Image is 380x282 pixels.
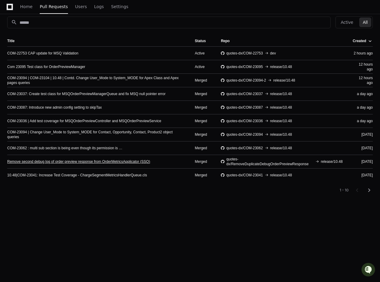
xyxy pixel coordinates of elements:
div: Active [195,64,212,69]
span: quotes-dx/COM-23094-2 [226,78,266,83]
span: quotes-dx/COM-22753 [226,51,263,56]
div: Merged [195,78,212,83]
div: Merged [195,91,212,96]
div: Start new chat [20,45,99,51]
div: 12 hours ago [352,76,373,85]
span: release/10.48 [321,159,343,164]
div: Title [7,39,14,43]
div: Merged [195,105,212,110]
div: Merged [195,173,212,178]
button: Active [337,17,357,27]
div: Merged [195,159,212,164]
div: Created [353,39,372,43]
div: Merged [195,119,212,123]
span: release/10.48 [270,64,292,69]
a: 10.48|COM-23041: Increase Test Coverage - ChargeSegmentMetricsHandlerQueue.cls [7,173,147,178]
a: COM-23094 | COM-23104 | 10.48 | Contd. Change User_Mode to System_MODE for Apex Class and Apex pa... [7,76,185,85]
span: quotes-dx/COM-23062 [226,146,263,150]
span: quotes-dx/RemoveDuplicateDebugOrderPreviewResponse [226,157,314,166]
span: Settings [111,5,128,8]
span: Pull Requests [40,5,68,8]
span: quotes-dx/COM-23041 [226,173,263,178]
span: release/10.48 [270,91,292,96]
span: dev [270,51,276,56]
div: Merged [195,146,212,150]
a: COM-23037: Create test class for MSQOrderPreviewManagerQueue and fix MSQ null pointer error [7,91,165,96]
div: Merged [195,132,212,137]
a: Remove second debug log of order preview response from OrderMetricsApplicator (SSQ) [7,159,150,164]
span: quotes-dx/COM-23095 [226,64,263,69]
mat-icon: chevron_right [366,187,373,194]
span: quotes-dx/COM-23037 [226,91,263,96]
a: COM-23087: Introduce new admin config setting to skipTax [7,105,102,110]
span: release/10.48 [270,132,292,137]
iframe: Open customer support [361,262,377,278]
span: Pylon [60,63,73,68]
span: Home [20,5,32,8]
button: Start new chat [102,47,110,54]
span: release/10.48 [270,105,292,110]
span: quotes-dx/COM-23036 [226,119,263,123]
mat-icon: search [11,19,17,25]
div: [DATE] [352,159,373,164]
a: COM-23062 : multi sub section is being even though its permission is … [7,146,122,150]
div: Status [195,39,206,43]
div: Status [195,39,212,43]
div: a day ago [352,105,373,110]
span: release/10.48 [270,146,292,150]
span: quotes-dx/COM-23094 [226,132,263,137]
a: COM-23036 | Add test coverage for MSQOrderPreviewController and MSQOrderPreviewService [7,119,161,123]
div: 2 hours ago [352,51,373,56]
div: 12 hours ago [352,62,373,72]
button: All [359,17,371,27]
th: Repo [216,36,348,46]
div: [DATE] [352,132,373,137]
img: 1756235613930-3d25f9e4-fa56-45dd-b3ad-e072dfbd1548 [6,45,17,56]
img: PlayerZero [6,6,18,18]
a: Powered byPylon [42,63,73,68]
span: release/10.48 [270,119,292,123]
a: Com 23095 Test class for OrderPreviewManager [7,64,85,69]
div: 1 - 10 [340,188,349,193]
div: Welcome [6,24,110,34]
div: a day ago [352,119,373,123]
span: quotes-dx/COM-23087 [226,105,263,110]
div: Active [195,51,212,56]
div: [DATE] [352,146,373,150]
span: release/10.48 [273,78,295,83]
div: [DATE] [352,173,373,178]
a: COM-22753 CAP update for MSQ Validation [7,51,78,56]
span: Logs [94,5,104,8]
span: release/10.48 [270,173,292,178]
a: COM-23094 | Change User_Mode to System_MODE for Contact, Opportunity, Contact, Product2 object qu... [7,130,185,139]
span: Users [75,5,87,8]
div: Created [353,39,366,43]
div: Title [7,39,185,43]
div: a day ago [352,91,373,96]
div: We're available if you need us! [20,51,76,56]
